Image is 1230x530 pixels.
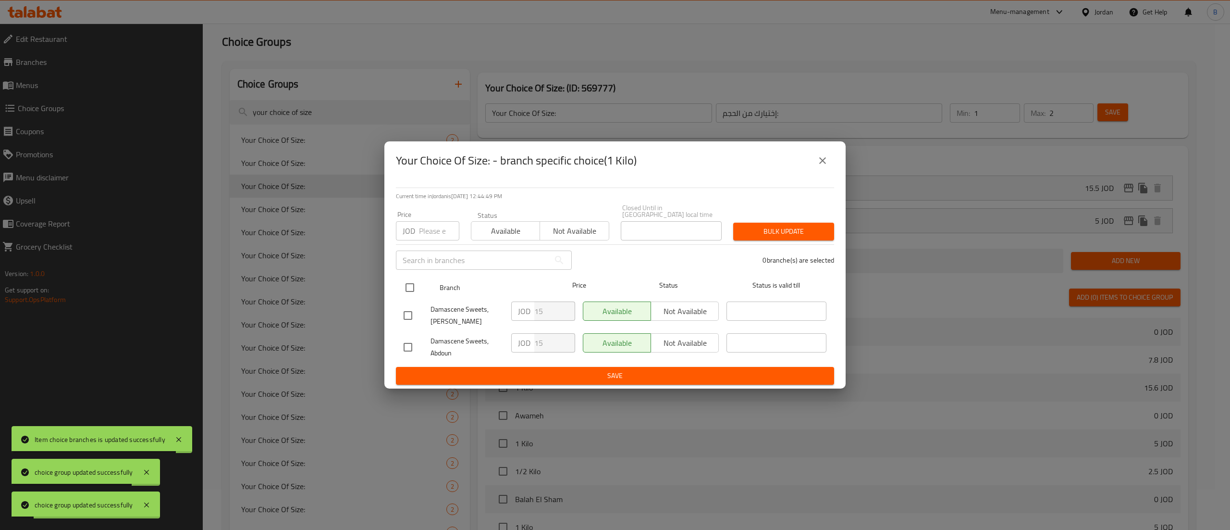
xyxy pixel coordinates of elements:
[396,153,637,168] h2: Your Choice Of Size: - branch specific choice(1 Kilo)
[534,333,575,353] input: Please enter price
[430,303,504,328] span: Damascene Sweets, [PERSON_NAME]
[396,192,834,201] p: Current time in Jordan is [DATE] 12:44:49 PM
[396,367,834,385] button: Save
[471,221,540,240] button: Available
[440,282,540,294] span: Branch
[475,224,536,238] span: Available
[35,500,133,510] div: choice group updated successfully
[430,335,504,359] span: Damascene Sweets, Abdoun
[741,226,826,238] span: Bulk update
[35,434,165,445] div: Item choice branches is updated successfully
[540,221,609,240] button: Not available
[35,467,133,478] div: choice group updated successfully
[619,279,719,291] span: Status
[404,370,826,382] span: Save
[518,305,530,317] p: JOD
[403,225,415,237] p: JOD
[547,279,611,291] span: Price
[544,224,605,238] span: Not available
[733,223,834,240] button: Bulk update
[763,255,834,265] p: 0 branche(s) are selected
[534,302,575,321] input: Please enter price
[726,279,826,291] span: Status is valid till
[419,221,459,240] input: Please enter price
[518,337,530,349] p: JOD
[396,251,550,270] input: Search in branches
[811,149,834,172] button: close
